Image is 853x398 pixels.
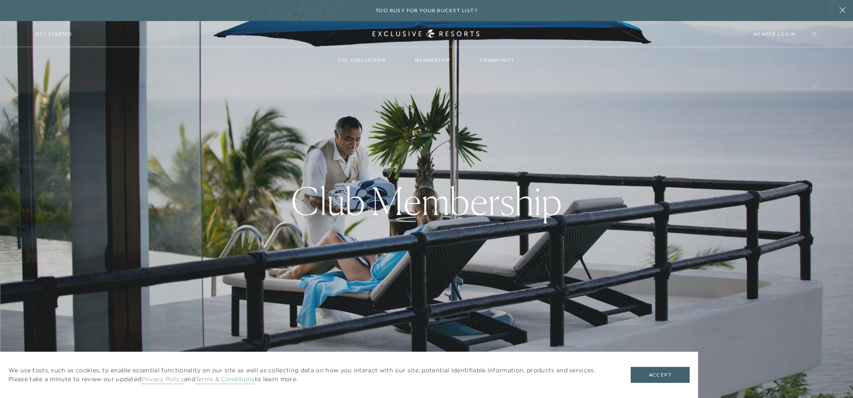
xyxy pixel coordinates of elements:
a: Membership [407,48,459,72]
a: Member Login [754,30,795,38]
a: The Collection [330,48,394,72]
a: Get Started [36,30,72,38]
a: Privacy Policy [141,375,184,384]
a: Community [472,48,523,72]
h1: Club Membership [291,182,562,220]
button: Accept [631,367,690,383]
p: We use tools, such as cookies, to enable essential functionality on our site as well as collectin... [8,366,614,384]
h6: Too busy for your bucket list? [376,7,477,15]
a: Terms & Conditions [195,375,255,384]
